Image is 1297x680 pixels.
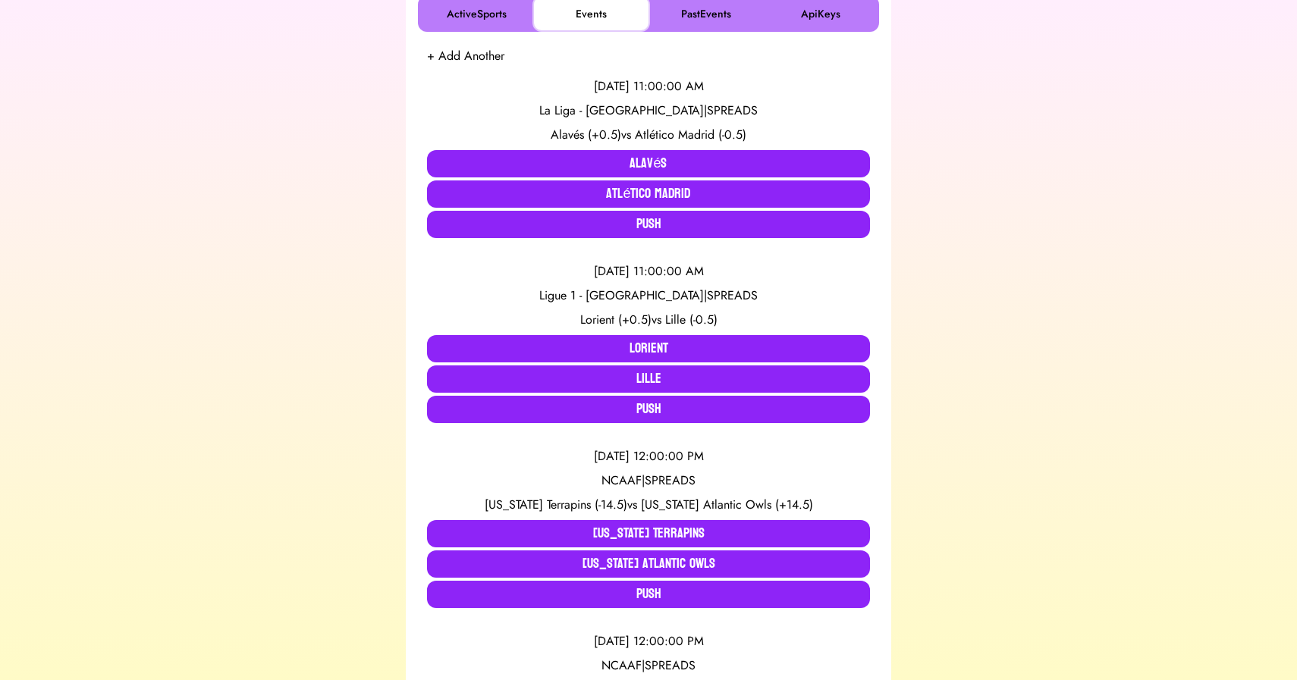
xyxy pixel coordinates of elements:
[427,632,870,650] div: [DATE] 12:00:00 PM
[427,77,870,96] div: [DATE] 11:00:00 AM
[427,211,870,238] button: Push
[427,102,870,120] div: La Liga - [GEOGRAPHIC_DATA] | SPREADS
[427,335,870,362] button: Lorient
[427,150,870,177] button: Alavés
[427,180,870,208] button: Atlético Madrid
[427,656,870,675] div: NCAAF | SPREADS
[427,472,870,490] div: NCAAF | SPREADS
[427,447,870,465] div: [DATE] 12:00:00 PM
[635,126,746,143] span: Atlético Madrid (-0.5)
[427,262,870,280] div: [DATE] 11:00:00 AM
[580,311,652,328] span: Lorient (+0.5)
[427,311,870,329] div: vs
[427,126,870,144] div: vs
[427,550,870,578] button: [US_STATE] Atlantic Owls
[427,581,870,608] button: Push
[427,520,870,547] button: [US_STATE] Terrapins
[641,496,813,513] span: [US_STATE] Atlantic Owls (+14.5)
[427,47,504,65] button: + Add Another
[427,287,870,305] div: Ligue 1 - [GEOGRAPHIC_DATA] | SPREADS
[427,365,870,393] button: Lille
[485,496,627,513] span: [US_STATE] Terrapins (-14.5)
[665,311,718,328] span: Lille (-0.5)
[427,496,870,514] div: vs
[427,396,870,423] button: Push
[551,126,621,143] span: Alavés (+0.5)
